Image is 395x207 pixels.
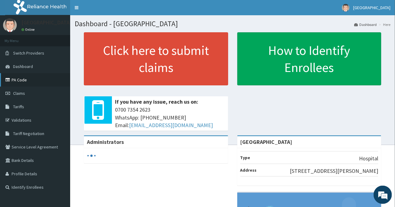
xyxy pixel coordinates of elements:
[87,151,96,160] svg: audio-loading
[13,91,25,96] span: Claims
[3,18,17,32] img: User Image
[377,22,390,27] li: Here
[75,20,390,28] h1: Dashboard - [GEOGRAPHIC_DATA]
[87,138,124,145] b: Administrators
[342,4,350,12] img: User Image
[13,131,44,136] span: Tariff Negotiation
[84,32,228,85] a: Click here to submit claims
[354,22,377,27] a: Dashboard
[237,32,382,85] a: How to Identify Enrollees
[240,155,250,160] b: Type
[353,5,390,10] span: [GEOGRAPHIC_DATA]
[115,98,198,105] b: If you have any issue, reach us on:
[13,104,24,109] span: Tariffs
[13,50,44,56] span: Switch Providers
[129,122,213,129] a: [EMAIL_ADDRESS][DOMAIN_NAME]
[21,27,36,32] a: Online
[240,138,293,145] strong: [GEOGRAPHIC_DATA]
[240,167,257,173] b: Address
[21,20,72,25] p: [GEOGRAPHIC_DATA]
[359,155,378,162] p: Hospital
[13,64,33,69] span: Dashboard
[115,106,225,129] span: 0700 7354 2623 WhatsApp: [PHONE_NUMBER] Email:
[290,167,378,175] p: [STREET_ADDRESS][PERSON_NAME]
